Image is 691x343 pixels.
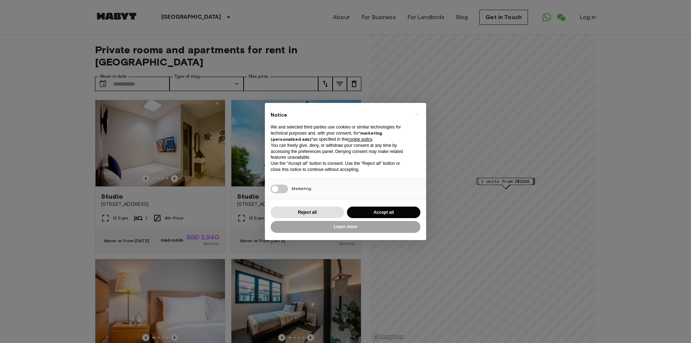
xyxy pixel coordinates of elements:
[416,110,418,119] span: ×
[348,137,372,142] a: cookie policy
[271,161,409,173] p: Use the “Accept all” button to consent. Use the “Reject all” button or close this notice to conti...
[271,207,344,218] button: Reject all
[411,109,423,120] button: Close this notice
[271,124,409,142] p: We and selected third parties use cookies or similar technologies for technical purposes and, wit...
[271,130,382,142] strong: “marketing (personalized ads)”
[271,112,409,119] h2: Notice
[347,207,420,218] button: Accept all
[271,143,409,161] p: You can freely give, deny, or withdraw your consent at any time by accessing the preferences pane...
[271,221,420,233] button: Learn more
[292,186,311,191] span: Marketing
